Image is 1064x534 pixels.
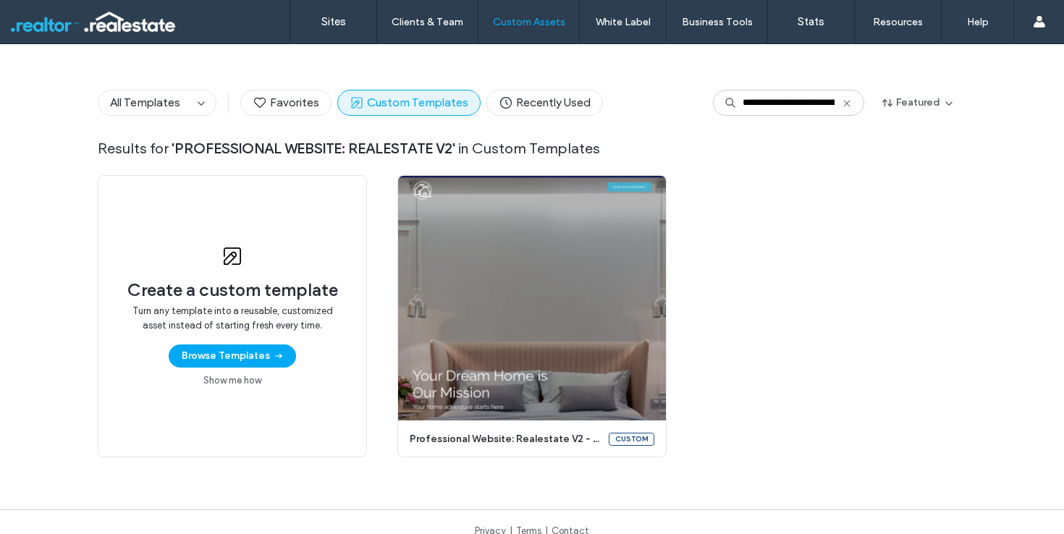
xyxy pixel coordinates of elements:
label: Stats [798,15,824,28]
button: Browse Templates [169,344,296,368]
label: Business Tools [682,16,753,28]
button: Custom Templates [337,90,481,116]
label: White Label [596,16,651,28]
span: Custom Templates [350,95,468,111]
span: professional website: realestate v2 - sunset [410,432,600,446]
a: Show me how [203,373,261,388]
label: Help [967,16,989,28]
button: All Templates [98,90,193,115]
span: Turn any template into a reusable, customized asset instead of starting fresh every time. [127,304,337,333]
span: Recently Used [499,95,591,111]
button: Recently Used [486,90,603,116]
button: Featured [870,91,966,114]
span: Results for in Custom Templates [98,139,966,158]
button: Favorites [240,90,332,116]
span: All Templates [110,96,180,109]
span: ' PROFESSIONAL WEBSITE: REALESTATE V2 ' [172,140,455,157]
span: Favorites [253,95,319,111]
span: Create a custom template [127,279,338,301]
label: Custom Assets [493,16,565,28]
div: Custom [609,433,654,446]
label: Sites [321,15,346,28]
label: Resources [873,16,923,28]
span: Help [33,10,63,23]
label: Clients & Team [392,16,463,28]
